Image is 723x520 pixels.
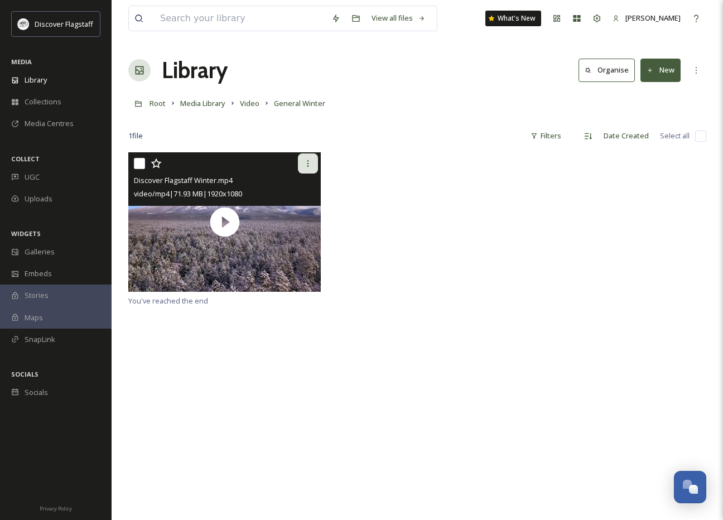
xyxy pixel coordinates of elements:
img: thumbnail [128,152,321,292]
a: [PERSON_NAME] [607,7,686,29]
span: Root [150,98,166,108]
span: Stories [25,290,49,301]
span: UGC [25,172,40,182]
span: Discover Flagstaff Winter.mp4 [134,175,233,185]
span: Select all [660,131,690,141]
div: Date Created [598,125,654,147]
span: Discover Flagstaff [35,19,93,29]
span: WIDGETS [11,229,41,238]
span: Socials [25,387,48,398]
span: General Winter [274,98,325,108]
button: Organise [579,59,635,81]
a: Root [150,97,166,110]
a: General Winter [274,97,325,110]
span: 1 file [128,131,143,141]
input: Search your library [155,6,326,31]
span: You've reached the end [128,296,208,306]
a: Library [162,54,228,87]
span: SOCIALS [11,370,38,378]
a: Privacy Policy [40,501,72,514]
span: Maps [25,312,43,323]
span: Media Centres [25,118,74,129]
a: View all files [366,7,431,29]
span: Embeds [25,268,52,279]
div: Filters [525,125,567,147]
a: Video [240,97,259,110]
span: MEDIA [11,57,32,66]
span: Uploads [25,194,52,204]
span: Galleries [25,247,55,257]
span: SnapLink [25,334,55,345]
a: Media Library [180,97,225,110]
span: Media Library [180,98,225,108]
span: Library [25,75,47,85]
button: New [640,59,681,81]
span: [PERSON_NAME] [625,13,681,23]
img: Untitled%20design%20(1).png [18,18,29,30]
span: Privacy Policy [40,505,72,512]
a: What's New [485,11,541,26]
button: Open Chat [674,471,706,503]
span: COLLECT [11,155,40,163]
span: Collections [25,97,61,107]
span: Video [240,98,259,108]
span: video/mp4 | 71.93 MB | 1920 x 1080 [134,189,242,199]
